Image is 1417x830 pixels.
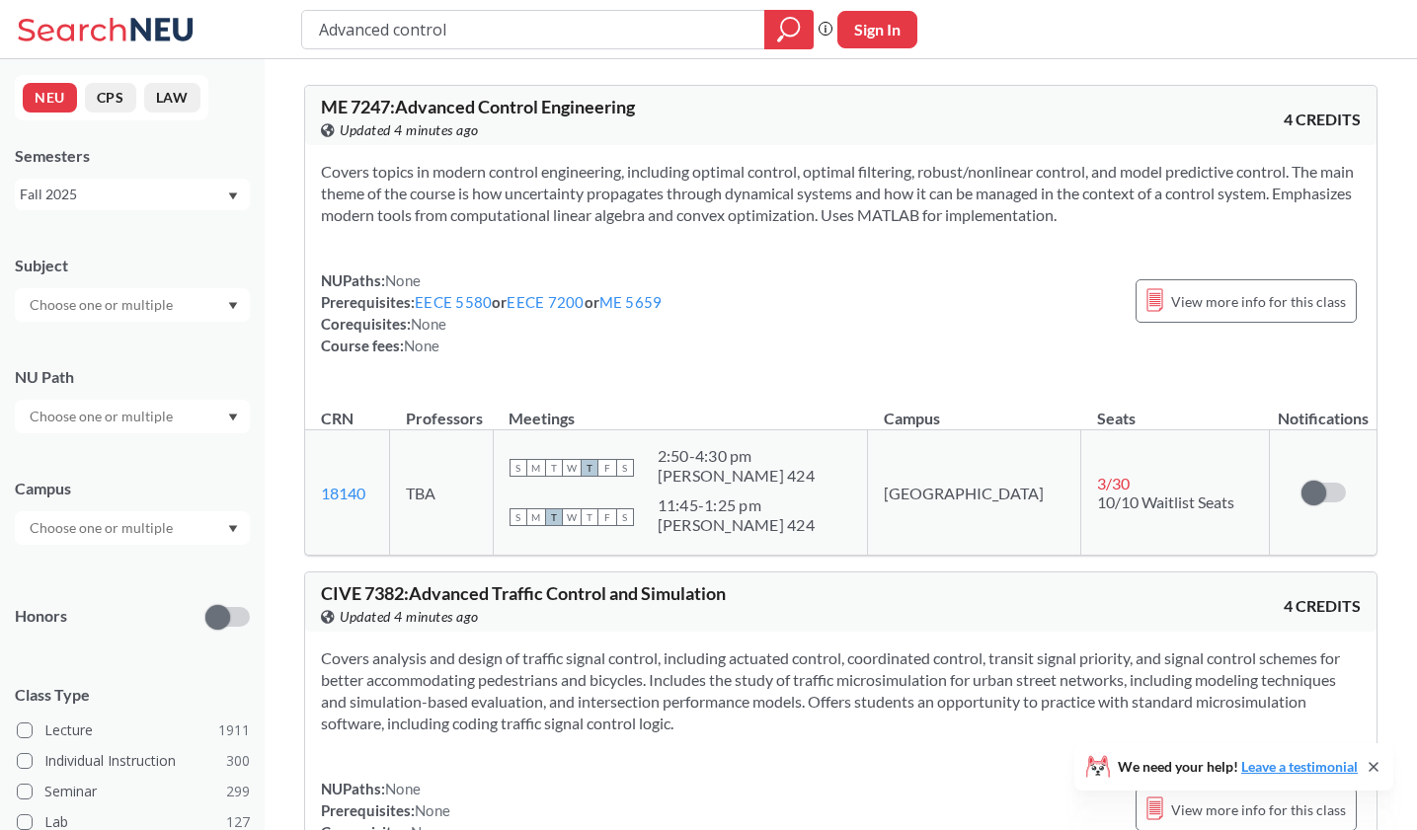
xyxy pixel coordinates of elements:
[15,400,250,433] div: Dropdown arrow
[598,459,616,477] span: F
[545,459,563,477] span: T
[321,582,726,604] span: CIVE 7382 : Advanced Traffic Control and Simulation
[404,337,439,354] span: None
[17,779,250,804] label: Seminar
[563,459,581,477] span: W
[598,508,616,526] span: F
[20,405,186,428] input: Choose one or multiple
[1081,388,1270,430] th: Seats
[599,293,663,311] a: ME 5659
[15,684,250,706] span: Class Type
[581,508,598,526] span: T
[15,179,250,210] div: Fall 2025Dropdown arrow
[321,161,1361,226] section: Covers topics in modern control engineering, including optimal control, optimal filtering, robust...
[15,145,250,167] div: Semesters
[1171,289,1346,314] span: View more info for this class
[510,508,527,526] span: S
[23,83,77,113] button: NEU
[340,606,479,628] span: Updated 4 minutes ago
[510,459,527,477] span: S
[658,466,815,486] div: [PERSON_NAME] 424
[385,271,421,289] span: None
[1097,474,1130,492] span: 3 / 30
[226,750,250,772] span: 300
[226,781,250,802] span: 299
[321,408,354,429] div: CRN
[868,430,1081,556] td: [GEOGRAPHIC_DATA]
[616,508,634,526] span: S
[321,96,635,117] span: ME 7247 : Advanced Control Engineering
[581,459,598,477] span: T
[20,516,186,540] input: Choose one or multiple
[1284,595,1361,617] span: 4 CREDITS
[390,430,493,556] td: TBA
[15,366,250,388] div: NU Path
[411,315,446,333] span: None
[616,459,634,477] span: S
[20,293,186,317] input: Choose one or multiple
[15,255,250,276] div: Subject
[15,288,250,322] div: Dropdown arrow
[658,515,815,535] div: [PERSON_NAME] 424
[15,605,67,628] p: Honors
[17,717,250,743] label: Lecture
[527,508,545,526] span: M
[218,719,250,741] span: 1911
[1097,492,1234,511] span: 10/10 Waitlist Seats
[321,269,662,356] div: NUPaths: Prerequisites: or or Corequisites: Course fees:
[563,508,581,526] span: W
[144,83,200,113] button: LAW
[228,302,238,310] svg: Dropdown arrow
[321,647,1361,734] section: Covers analysis and design of traffic signal control, including actuated control, coordinated con...
[15,478,250,499] div: Campus
[1270,388,1378,430] th: Notifications
[20,184,226,205] div: Fall 2025
[545,508,563,526] span: T
[868,388,1081,430] th: Campus
[15,511,250,545] div: Dropdown arrow
[777,16,801,43] svg: magnifying glass
[415,801,450,819] span: None
[17,748,250,774] label: Individual Instruction
[321,484,365,502] a: 18140
[317,13,750,46] input: Class, professor, course number, "phrase"
[1118,760,1358,774] span: We need your help!
[507,293,584,311] a: EECE 7200
[658,446,815,466] div: 2:50 - 4:30 pm
[658,495,815,515] div: 11:45 - 1:25 pm
[764,10,814,49] div: magnifying glass
[527,459,545,477] span: M
[1241,758,1358,775] a: Leave a testimonial
[1171,797,1346,822] span: View more info for this class
[390,388,493,430] th: Professors
[415,293,492,311] a: EECE 5580
[385,780,421,797] span: None
[493,388,868,430] th: Meetings
[228,414,238,421] svg: Dropdown arrow
[837,11,917,48] button: Sign In
[85,83,136,113] button: CPS
[1284,109,1361,130] span: 4 CREDITS
[228,525,238,533] svg: Dropdown arrow
[340,119,479,141] span: Updated 4 minutes ago
[228,192,238,200] svg: Dropdown arrow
